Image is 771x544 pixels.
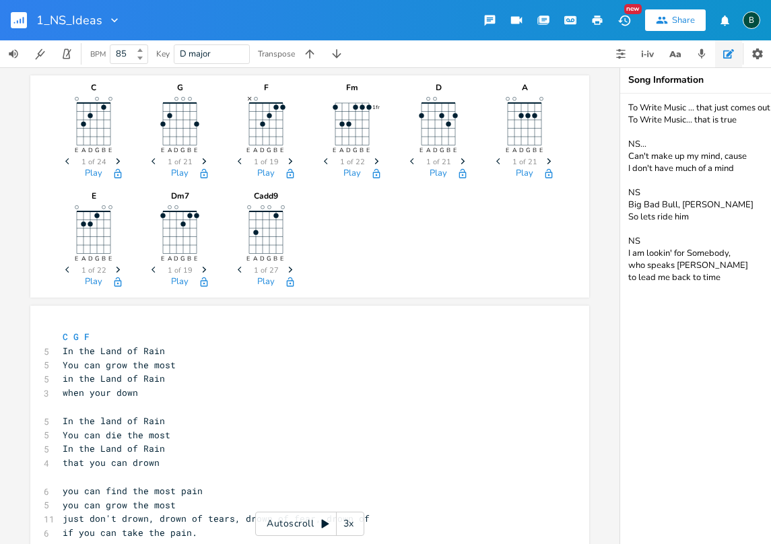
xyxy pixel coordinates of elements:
text: A [168,254,172,263]
button: Play [257,168,275,180]
span: when your down [63,386,138,399]
div: Autoscroll [255,512,364,536]
div: BPM [90,50,106,58]
text: G [95,146,100,154]
text: E [333,146,337,154]
button: Play [85,277,102,288]
span: 1 of 21 [426,158,451,166]
text: B [360,146,364,154]
text: B [274,146,278,154]
div: 3x [337,512,361,536]
text: E [506,146,509,154]
text: E [420,146,423,154]
text: × [247,93,252,104]
text: G [267,254,272,263]
text: G [526,146,531,154]
button: Play [257,277,275,288]
div: Fm [319,83,386,92]
div: C [60,83,127,92]
text: E [108,254,112,263]
text: A [426,146,431,154]
button: New [611,8,638,32]
text: E [161,254,164,263]
span: just don't drown, drown of tears, drown of fear, drown of [63,512,370,524]
text: D [174,146,179,154]
div: G [146,83,213,92]
text: D [519,146,524,154]
text: A [512,146,517,154]
span: 1 of 19 [168,267,193,274]
text: D [433,146,438,154]
text: G [440,146,444,154]
text: A [168,146,172,154]
button: B [743,5,760,36]
text: E [195,146,198,154]
text: G [181,146,186,154]
span: 1_NS_Ideas [36,14,102,26]
text: B [274,254,278,263]
span: 1 of 27 [254,267,279,274]
span: 1 of 19 [254,158,279,166]
span: 1 of 21 [168,158,193,166]
div: Share [672,14,695,26]
text: B [188,146,192,154]
text: E [539,146,543,154]
span: In the Land of Rain [63,442,165,454]
span: In the Land of Rain [63,345,165,357]
span: in the Land of Rain [63,372,165,384]
span: you can find the most pain [63,485,203,497]
text: A [81,146,86,154]
button: Play [430,168,447,180]
span: In the land of Rain [63,415,165,427]
text: 1fr [373,104,380,111]
button: Play [343,168,361,180]
button: Play [516,168,533,180]
span: 1 of 21 [512,158,537,166]
text: E [247,254,250,263]
text: B [188,254,192,263]
span: D major [180,48,211,60]
div: F [232,83,300,92]
text: A [81,254,86,263]
span: You can grow the most [63,359,176,371]
span: 1 of 22 [340,158,365,166]
text: A [340,146,345,154]
text: D [174,254,179,263]
text: D [261,254,265,263]
text: G [354,146,358,154]
text: E [75,146,78,154]
text: E [108,146,112,154]
text: E [281,146,284,154]
div: A [491,83,558,92]
text: G [95,254,100,263]
div: Cadd9 [232,192,300,200]
div: Transpose [258,50,295,58]
button: Play [171,277,189,288]
text: E [75,254,78,263]
div: BruCe [743,11,760,29]
text: B [102,254,106,263]
text: A [254,146,259,154]
span: 1 of 24 [81,158,106,166]
div: Dm7 [146,192,213,200]
span: if you can take the pain. [63,526,197,539]
text: D [88,254,93,263]
text: B [446,146,450,154]
text: A [254,254,259,263]
text: D [261,146,265,154]
button: Play [85,168,102,180]
div: Key [156,50,170,58]
span: that you can drown [63,456,160,469]
span: G [73,331,79,343]
span: C [63,331,68,343]
text: E [367,146,370,154]
text: B [102,146,106,154]
text: E [281,254,284,263]
span: 1 of 22 [81,267,106,274]
button: Share [645,9,706,31]
text: G [181,254,186,263]
div: New [624,4,642,14]
text: E [161,146,164,154]
span: You can die the most [63,429,170,441]
div: D [405,83,472,92]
